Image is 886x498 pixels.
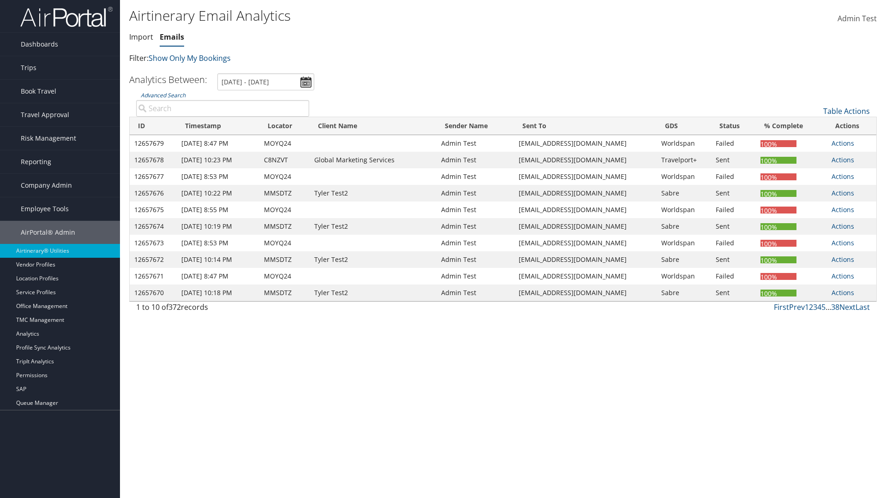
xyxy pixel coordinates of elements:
a: Import [129,32,153,42]
td: MOYQ24 [259,268,309,285]
h1: Airtinerary Email Analytics [129,6,628,25]
a: Actions [832,272,854,280]
td: MOYQ24 [259,135,309,152]
td: Admin Test [437,251,514,268]
td: [DATE] 10:23 PM [177,152,259,168]
th: Timestamp: activate to sort column ascending [177,117,259,135]
th: Status: activate to sort column ascending [711,117,756,135]
td: Admin Test [437,285,514,301]
a: Table Actions [823,106,870,116]
div: 100% [760,190,796,197]
td: Tyler Test2 [310,251,437,268]
td: MMSDTZ [259,285,309,301]
td: [EMAIL_ADDRESS][DOMAIN_NAME] [514,202,657,218]
td: Travelport+ [657,152,711,168]
td: Sabre [657,251,711,268]
a: Actions [832,238,854,247]
td: [DATE] 8:53 PM [177,235,259,251]
a: 38 [831,302,839,312]
a: Admin Test [838,5,877,33]
td: Worldspan [657,235,711,251]
td: Admin Test [437,235,514,251]
a: Last [856,302,870,312]
td: MOYQ24 [259,168,309,185]
td: 12657677 [130,168,177,185]
td: [EMAIL_ADDRESS][DOMAIN_NAME] [514,235,657,251]
a: 4 [817,302,821,312]
td: MMSDTZ [259,185,309,202]
td: Sabre [657,218,711,235]
p: Filter: [129,53,628,65]
td: [DATE] 8:55 PM [177,202,259,218]
div: 100% [760,290,796,296]
div: 100% [760,140,796,147]
td: [DATE] 8:53 PM [177,168,259,185]
td: Global Marketing Services [310,152,437,168]
span: Employee Tools [21,197,69,220]
td: [EMAIL_ADDRESS][DOMAIN_NAME] [514,135,657,152]
td: MMSDTZ [259,218,309,235]
span: Admin Test [838,13,877,24]
td: Admin Test [437,218,514,235]
td: Sent [711,251,756,268]
div: 100% [760,223,796,230]
a: Actions [832,189,854,197]
div: 100% [760,240,796,247]
span: AirPortal® Admin [21,221,75,244]
a: Emails [160,32,184,42]
td: MOYQ24 [259,202,309,218]
td: Tyler Test2 [310,285,437,301]
a: 1 [805,302,809,312]
td: [EMAIL_ADDRESS][DOMAIN_NAME] [514,152,657,168]
td: [EMAIL_ADDRESS][DOMAIN_NAME] [514,285,657,301]
span: … [826,302,831,312]
td: Tyler Test2 [310,218,437,235]
th: Sender Name: activate to sort column ascending [437,117,514,135]
td: Admin Test [437,152,514,168]
span: Risk Management [21,127,76,150]
td: 12657676 [130,185,177,202]
div: 100% [760,273,796,280]
td: Admin Test [437,185,514,202]
td: [EMAIL_ADDRESS][DOMAIN_NAME] [514,185,657,202]
a: Next [839,302,856,312]
td: [DATE] 8:47 PM [177,135,259,152]
td: MOYQ24 [259,235,309,251]
td: 12657679 [130,135,177,152]
a: Advanced Search [141,91,186,99]
td: [DATE] 10:22 PM [177,185,259,202]
td: [EMAIL_ADDRESS][DOMAIN_NAME] [514,168,657,185]
td: [DATE] 10:19 PM [177,218,259,235]
td: Sent [711,218,756,235]
td: [EMAIL_ADDRESS][DOMAIN_NAME] [514,218,657,235]
div: 100% [760,256,796,263]
span: Book Travel [21,80,56,103]
a: First [774,302,789,312]
td: Failed [711,268,756,285]
a: Actions [832,255,854,264]
td: 12657670 [130,285,177,301]
img: airportal-logo.png [20,6,113,28]
span: Reporting [21,150,51,173]
td: 12657673 [130,235,177,251]
a: Prev [789,302,805,312]
td: Failed [711,202,756,218]
a: 2 [809,302,813,312]
div: 100% [760,173,796,180]
td: Sent [711,152,756,168]
a: Show Only My Bookings [149,53,231,63]
th: Actions [827,117,876,135]
td: Worldspan [657,135,711,152]
a: 5 [821,302,826,312]
td: Sent [711,285,756,301]
td: Failed [711,168,756,185]
a: Actions [832,288,854,297]
th: ID: activate to sort column ascending [130,117,177,135]
td: 12657674 [130,218,177,235]
input: [DATE] - [DATE] [217,73,314,90]
th: GDS: activate to sort column ascending [657,117,711,135]
td: 12657678 [130,152,177,168]
td: Failed [711,235,756,251]
td: C8NZVT [259,152,309,168]
input: Advanced Search [136,100,309,117]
